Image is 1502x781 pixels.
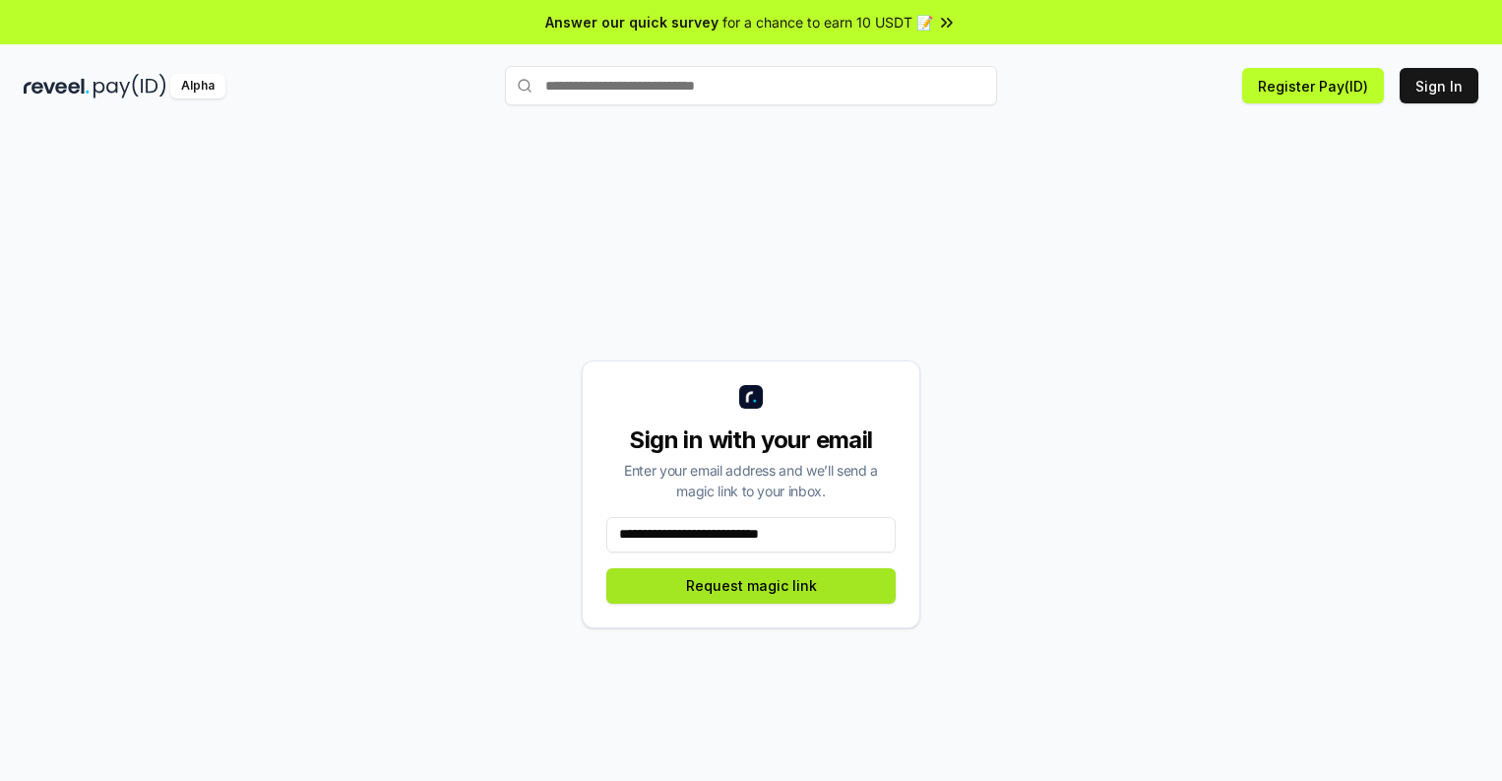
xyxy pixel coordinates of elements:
img: logo_small [739,385,763,409]
span: for a chance to earn 10 USDT 📝 [722,12,933,33]
img: reveel_dark [24,74,90,98]
div: Alpha [170,74,225,98]
div: Sign in with your email [606,424,896,456]
img: pay_id [94,74,166,98]
div: Enter your email address and we’ll send a magic link to your inbox. [606,460,896,501]
button: Sign In [1400,68,1478,103]
button: Register Pay(ID) [1242,68,1384,103]
button: Request magic link [606,568,896,604]
span: Answer our quick survey [545,12,719,33]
